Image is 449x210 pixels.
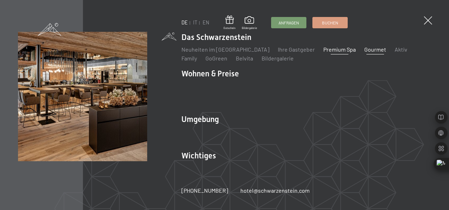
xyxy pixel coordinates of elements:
[262,55,294,62] a: Bildergalerie
[240,187,310,194] a: hotel@schwarzenstein.com
[395,46,407,53] a: Aktiv
[242,26,257,30] span: Bildergalerie
[181,187,228,194] a: [PHONE_NUMBER]
[223,26,235,30] span: Gutschein
[278,46,315,53] a: Ihre Gastgeber
[236,55,253,62] a: Belvita
[323,46,356,53] a: Premium Spa
[242,16,257,30] a: Bildergalerie
[364,46,386,53] a: Gourmet
[181,187,228,194] span: [PHONE_NUMBER]
[279,20,299,26] span: Anfragen
[313,17,347,28] a: Buchen
[181,55,197,62] a: Family
[205,55,227,62] a: GoGreen
[271,17,306,28] a: Anfragen
[193,19,197,25] a: IT
[203,19,209,25] a: EN
[322,20,338,26] span: Buchen
[223,16,235,30] a: Gutschein
[181,46,269,53] a: Neuheiten im [GEOGRAPHIC_DATA]
[181,19,188,25] a: DE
